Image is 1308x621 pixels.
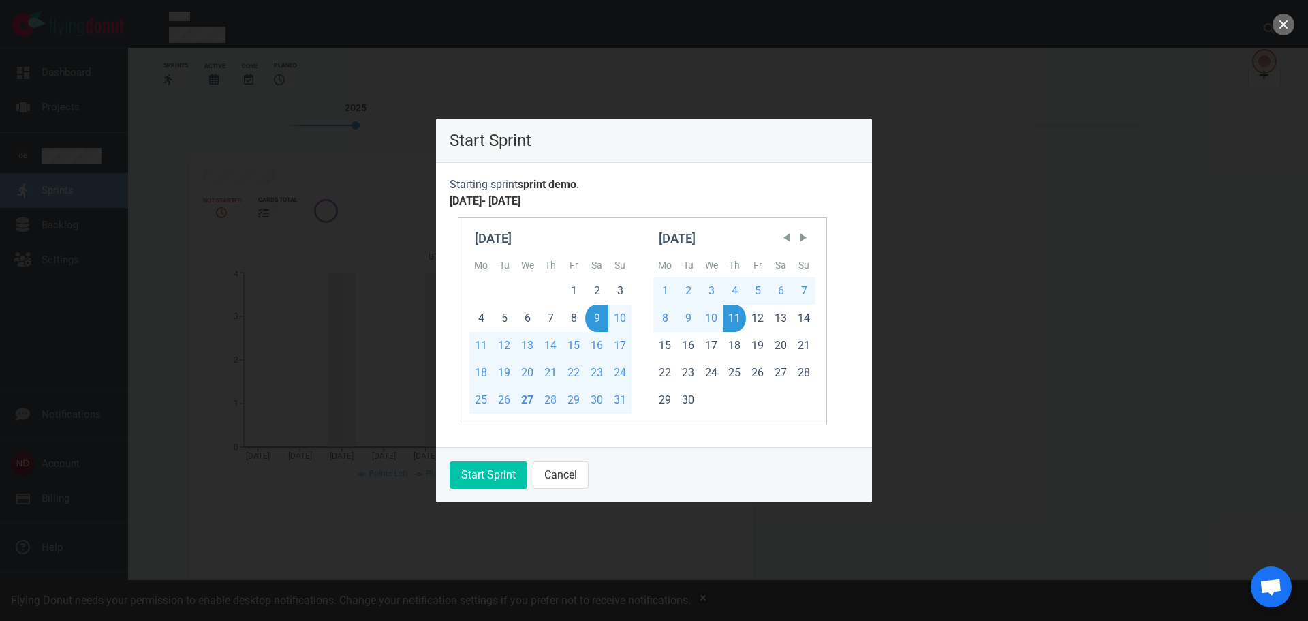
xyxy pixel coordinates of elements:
[746,332,769,359] div: Fri Sep 19 2025
[653,332,676,359] div: Mon Sep 15 2025
[1251,566,1292,607] a: Open chat
[676,387,700,414] div: Tue Sep 30 2025
[723,305,746,332] div: Thu Sep 11 2025
[746,277,769,305] div: Fri Sep 05 2025
[608,305,632,332] div: Sun Aug 10 2025
[676,359,700,387] div: Tue Sep 23 2025
[653,359,676,387] div: Mon Sep 22 2025
[533,461,589,489] button: Cancel
[700,305,723,332] div: Wed Sep 10 2025
[518,178,576,191] strong: sprint demo
[545,260,556,271] abbr: Thursday
[700,359,723,387] div: Wed Sep 24 2025
[585,277,608,305] div: Sat Aug 02 2025
[493,332,516,359] div: Tue Aug 12 2025
[499,260,510,271] abbr: Tuesday
[746,305,769,332] div: Fri Sep 12 2025
[516,359,539,387] div: Wed Aug 20 2025
[608,359,632,387] div: Sun Aug 24 2025
[769,305,792,332] div: Sat Sep 13 2025
[769,277,792,305] div: Sat Sep 06 2025
[792,277,815,305] div: Sun Sep 07 2025
[608,387,632,414] div: Sun Aug 31 2025
[469,387,493,414] div: Mon Aug 25 2025
[1273,14,1294,35] button: close
[516,387,539,414] div: Wed Aug 27 2025
[493,305,516,332] div: Tue Aug 05 2025
[676,305,700,332] div: Tue Sep 09 2025
[516,305,539,332] div: Wed Aug 06 2025
[562,332,585,359] div: Fri Aug 15 2025
[608,277,632,305] div: Sun Aug 03 2025
[585,332,608,359] div: Sat Aug 16 2025
[521,260,534,271] abbr: Wednesday
[796,230,810,244] span: Next Month
[769,359,792,387] div: Sat Sep 27 2025
[450,194,520,207] strong: [DATE] - [DATE]
[653,305,676,332] div: Mon Sep 08 2025
[474,260,488,271] abbr: Monday
[723,277,746,305] div: Thu Sep 04 2025
[562,359,585,387] div: Fri Aug 22 2025
[469,359,493,387] div: Mon Aug 18 2025
[792,332,815,359] div: Sun Sep 21 2025
[659,229,810,248] div: [DATE]
[653,277,676,305] div: Mon Sep 01 2025
[658,260,672,271] abbr: Monday
[585,387,608,414] div: Sat Aug 30 2025
[469,332,493,359] div: Mon Aug 11 2025
[475,229,626,248] div: [DATE]
[683,260,694,271] abbr: Tuesday
[585,359,608,387] div: Sat Aug 23 2025
[591,260,602,271] abbr: Saturday
[769,332,792,359] div: Sat Sep 20 2025
[562,305,585,332] div: Fri Aug 08 2025
[450,132,858,149] p: Start Sprint
[705,260,718,271] abbr: Wednesday
[469,305,493,332] div: Mon Aug 04 2025
[700,332,723,359] div: Wed Sep 17 2025
[780,230,794,244] span: Previous Month
[700,277,723,305] div: Wed Sep 03 2025
[539,359,562,387] div: Thu Aug 21 2025
[450,461,527,489] button: Start Sprint
[493,387,516,414] div: Tue Aug 26 2025
[653,387,676,414] div: Mon Sep 29 2025
[775,260,786,271] abbr: Saturday
[562,277,585,305] div: Fri Aug 01 2025
[539,305,562,332] div: Thu Aug 07 2025
[729,260,740,271] abbr: Thursday
[539,387,562,414] div: Thu Aug 28 2025
[562,387,585,414] div: Fri Aug 29 2025
[570,260,578,271] abbr: Friday
[516,332,539,359] div: Wed Aug 13 2025
[723,359,746,387] div: Thu Sep 25 2025
[723,332,746,359] div: Thu Sep 18 2025
[792,305,815,332] div: Sun Sep 14 2025
[746,359,769,387] div: Fri Sep 26 2025
[539,332,562,359] div: Thu Aug 14 2025
[792,359,815,387] div: Sun Sep 28 2025
[585,305,608,332] div: Sat Aug 09 2025
[798,260,809,271] abbr: Sunday
[493,359,516,387] div: Tue Aug 19 2025
[676,332,700,359] div: Tue Sep 16 2025
[450,177,858,193] div: Starting sprint .
[676,277,700,305] div: Tue Sep 02 2025
[608,332,632,359] div: Sun Aug 17 2025
[753,260,762,271] abbr: Friday
[614,260,625,271] abbr: Sunday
